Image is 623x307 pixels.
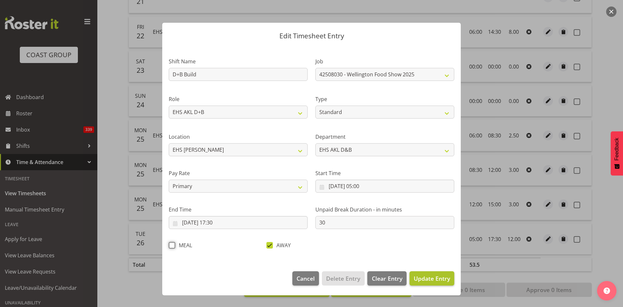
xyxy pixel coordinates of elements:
label: Unpaid Break Duration - in minutes [315,206,454,213]
label: End Time [169,206,308,213]
span: Delete Entry [326,274,360,283]
label: Job [315,58,454,65]
span: Clear Entry [372,274,402,283]
label: Location [169,133,308,141]
span: Feedback [614,138,620,160]
button: Clear Entry [367,271,406,286]
button: Update Entry [409,271,454,286]
button: Feedback - Show survey [611,131,623,175]
span: MEAL [175,242,192,249]
input: Unpaid Break Duration [315,216,454,229]
button: Delete Entry [322,271,364,286]
span: Update Entry [414,275,450,282]
label: Pay Rate [169,169,308,177]
label: Role [169,95,308,103]
input: Shift Name [169,68,308,81]
input: Click to select... [315,180,454,193]
p: Edit Timesheet Entry [169,32,454,39]
label: Type [315,95,454,103]
img: help-xxl-2.png [604,288,610,294]
span: AWAY [273,242,291,249]
span: Cancel [297,274,315,283]
button: Cancel [292,271,319,286]
input: Click to select... [169,216,308,229]
label: Department [315,133,454,141]
label: Start Time [315,169,454,177]
label: Shift Name [169,58,308,65]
